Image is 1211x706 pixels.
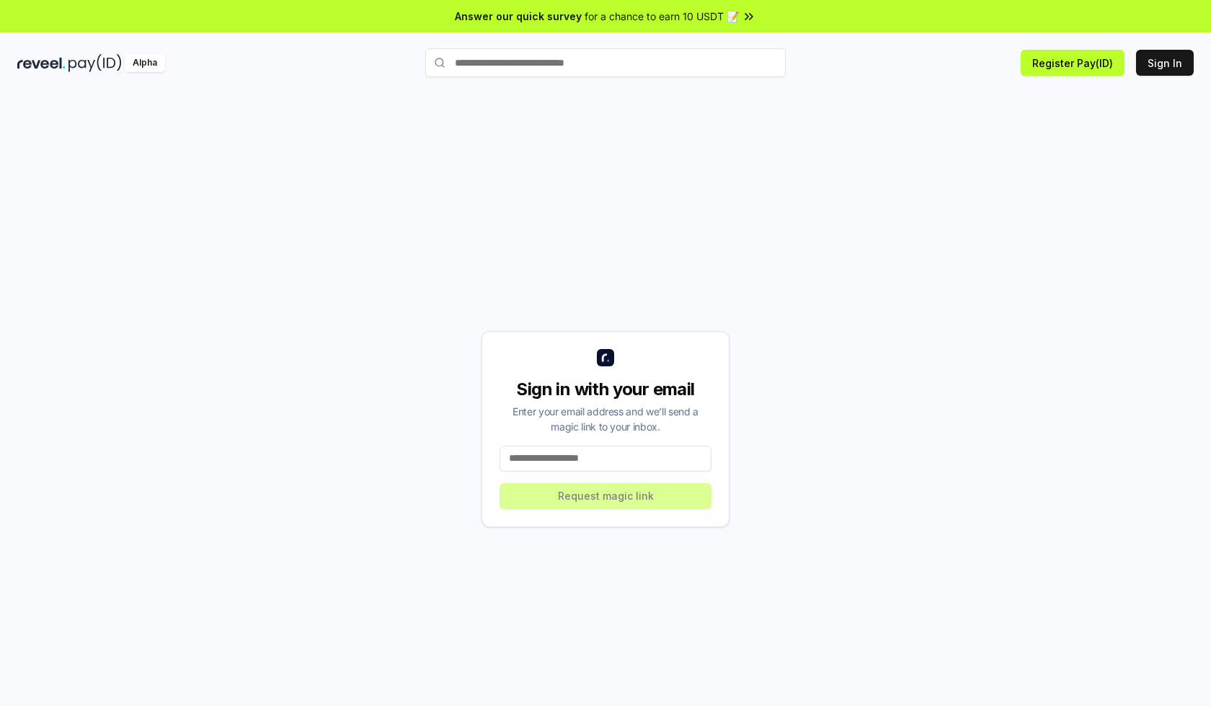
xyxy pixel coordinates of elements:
img: pay_id [68,54,122,72]
img: reveel_dark [17,54,66,72]
div: Alpha [125,54,165,72]
button: Register Pay(ID) [1021,50,1124,76]
span: Answer our quick survey [455,9,582,24]
div: Sign in with your email [500,378,711,401]
span: for a chance to earn 10 USDT 📝 [585,9,739,24]
button: Sign In [1136,50,1194,76]
img: logo_small [597,349,614,366]
div: Enter your email address and we’ll send a magic link to your inbox. [500,404,711,434]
